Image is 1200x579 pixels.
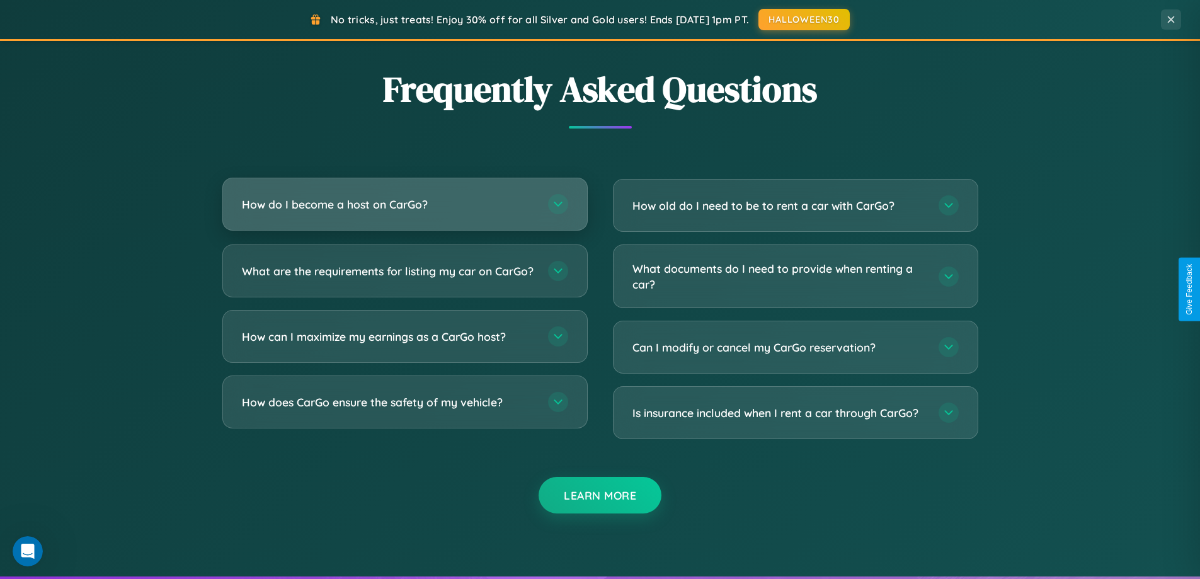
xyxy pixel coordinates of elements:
span: No tricks, just treats! Enjoy 30% off for all Silver and Gold users! Ends [DATE] 1pm PT. [331,13,749,26]
h3: What are the requirements for listing my car on CarGo? [242,263,535,279]
div: Give Feedback [1185,264,1194,315]
h3: How old do I need to be to rent a car with CarGo? [632,198,926,214]
h3: Can I modify or cancel my CarGo reservation? [632,340,926,355]
iframe: Intercom live chat [13,536,43,566]
h3: How can I maximize my earnings as a CarGo host? [242,329,535,345]
h3: What documents do I need to provide when renting a car? [632,261,926,292]
h3: How does CarGo ensure the safety of my vehicle? [242,394,535,410]
button: HALLOWEEN30 [758,9,850,30]
h3: How do I become a host on CarGo? [242,197,535,212]
button: Learn More [539,477,661,513]
h2: Frequently Asked Questions [222,65,978,113]
h3: Is insurance included when I rent a car through CarGo? [632,405,926,421]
